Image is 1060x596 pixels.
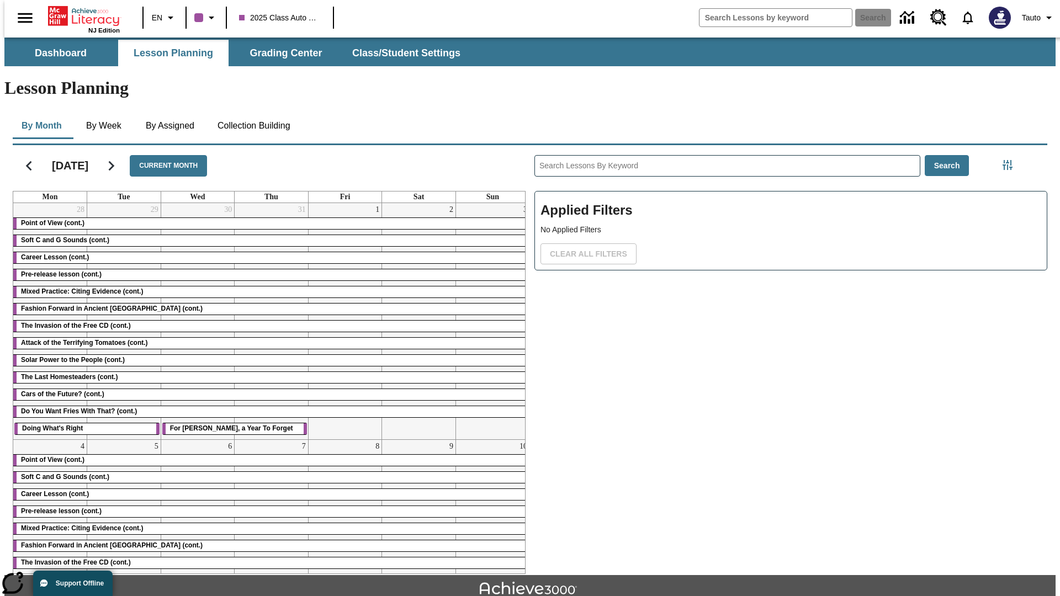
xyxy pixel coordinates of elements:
button: Open side menu [9,2,41,34]
a: August 5, 2025 [152,440,161,453]
div: Search [526,141,1047,574]
div: Pre-release lesson (cont.) [13,506,529,517]
input: Search Lessons By Keyword [535,156,920,176]
span: Soft C and G Sounds (cont.) [21,236,109,244]
div: SubNavbar [4,38,1056,66]
a: July 31, 2025 [296,203,308,216]
button: Collection Building [209,113,299,139]
td: July 28, 2025 [13,203,87,440]
div: SubNavbar [4,40,470,66]
input: search field [699,9,852,26]
div: Cars of the Future? (cont.) [13,389,529,400]
button: Class/Student Settings [343,40,469,66]
a: Thursday [262,191,280,203]
div: Mixed Practice: Citing Evidence (cont.) [13,523,529,534]
td: August 3, 2025 [455,203,529,440]
a: Sunday [484,191,501,203]
div: Home [48,4,120,34]
h2: Applied Filters [540,197,1041,224]
div: Career Lesson (cont.) [13,489,529,500]
span: Attack of the Terrifying Tomatoes (cont.) [21,339,148,347]
button: Class color is purple. Change class color [190,8,222,28]
button: Grading Center [231,40,341,66]
td: August 1, 2025 [308,203,382,440]
a: Resource Center, Will open in new tab [924,3,953,33]
span: Mixed Practice: Citing Evidence (cont.) [21,524,143,532]
div: Fashion Forward in Ancient Rome (cont.) [13,304,529,315]
div: The Invasion of the Free CD (cont.) [13,321,529,332]
td: August 2, 2025 [382,203,456,440]
a: August 4, 2025 [78,440,87,453]
button: Select a new avatar [982,3,1017,32]
span: Fashion Forward in Ancient Rome (cont.) [21,305,203,312]
div: The Last Homesteaders (cont.) [13,372,529,383]
p: No Applied Filters [540,224,1041,236]
a: Saturday [411,191,426,203]
td: July 29, 2025 [87,203,161,440]
button: By Month [13,113,71,139]
div: For Armstrong, a Year To Forget [162,423,307,434]
button: Current Month [130,155,207,177]
span: Fashion Forward in Ancient Rome (cont.) [21,541,203,549]
button: Support Offline [33,571,113,596]
div: Point of View (cont.) [13,455,529,466]
div: Point of View (cont.) [13,218,529,229]
span: Support Offline [56,579,104,587]
button: Search [925,155,969,177]
a: August 9, 2025 [447,440,455,453]
div: Fashion Forward in Ancient Rome (cont.) [13,540,529,551]
span: Tauto [1022,12,1041,24]
div: Applied Filters [534,191,1047,270]
span: Cars of the Future? (cont.) [21,390,104,398]
span: Point of View (cont.) [21,219,84,227]
span: Do You Want Fries With That? (cont.) [21,407,137,415]
td: July 31, 2025 [235,203,309,440]
a: July 28, 2025 [75,203,87,216]
span: Career Lesson (cont.) [21,253,89,261]
span: 2025 Class Auto Grade 13 [239,12,321,24]
a: Wednesday [188,191,207,203]
a: Notifications [953,3,982,32]
div: Calendar [4,141,526,574]
span: NJ Edition [88,27,120,34]
span: Career Lesson (cont.) [21,490,89,498]
span: Doing What's Right [22,424,83,432]
div: Doing What's Right [14,423,160,434]
button: Profile/Settings [1017,8,1060,28]
a: Data Center [893,3,924,33]
td: July 30, 2025 [161,203,235,440]
button: Dashboard [6,40,116,66]
button: Filters Side menu [997,154,1019,176]
div: Soft C and G Sounds (cont.) [13,472,529,483]
a: Friday [338,191,353,203]
a: August 8, 2025 [373,440,381,453]
span: EN [152,12,162,24]
span: For Armstrong, a Year To Forget [170,424,293,432]
h1: Lesson Planning [4,78,1056,98]
span: Soft C and G Sounds (cont.) [21,473,109,481]
span: The Invasion of the Free CD (cont.) [21,558,131,566]
button: Lesson Planning [118,40,229,66]
img: Avatar [989,7,1011,29]
a: Monday [40,191,60,203]
a: August 1, 2025 [373,203,381,216]
div: Soft C and G Sounds (cont.) [13,235,529,246]
span: Pre-release lesson (cont.) [21,507,102,515]
div: Pre-release lesson (cont.) [13,269,529,280]
span: Point of View (cont.) [21,456,84,464]
div: Career Lesson (cont.) [13,252,529,263]
span: Mixed Practice: Citing Evidence (cont.) [21,288,143,295]
button: By Assigned [137,113,203,139]
a: August 7, 2025 [300,440,308,453]
button: Previous [15,152,43,180]
a: August 6, 2025 [226,440,234,453]
a: July 29, 2025 [149,203,161,216]
div: Do You Want Fries With That? (cont.) [13,406,529,417]
a: August 3, 2025 [521,203,529,216]
button: Language: EN, Select a language [147,8,182,28]
button: Next [97,152,125,180]
a: Tuesday [115,191,132,203]
span: The Last Homesteaders (cont.) [21,373,118,381]
h2: [DATE] [52,159,88,172]
span: Solar Power to the People (cont.) [21,356,125,364]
